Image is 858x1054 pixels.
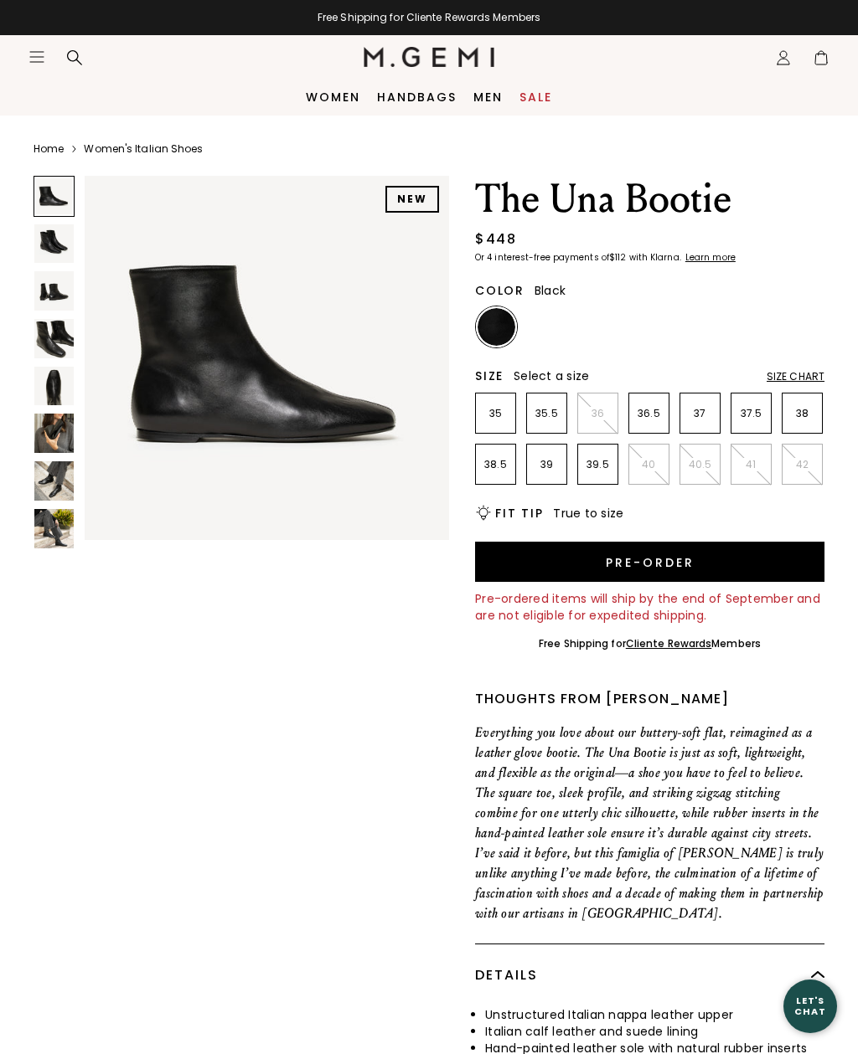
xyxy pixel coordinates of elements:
[553,505,623,522] span: True to size
[364,47,495,67] img: M.Gemi
[485,1023,824,1040] li: Italian calf leather and suede lining
[685,251,736,264] klarna-placement-style-cta: Learn more
[731,458,771,471] p: 41
[539,637,761,650] div: Free Shipping for Members
[629,458,669,471] p: 40
[475,722,824,923] p: Everything you love about our buttery-soft flat, reimagined as a leather glove bootie. The Una Bo...
[475,176,824,223] h1: The Una Bootie
[684,253,736,263] a: Learn more
[783,995,837,1016] div: Let's Chat
[578,407,618,420] p: 36
[34,461,74,501] img: The Una Bootie
[535,282,566,299] span: Black
[680,407,720,420] p: 37
[473,90,503,104] a: Men
[84,142,203,156] a: Women's Italian Shoes
[476,407,515,420] p: 35
[475,689,824,709] div: Thoughts from [PERSON_NAME]
[475,542,824,582] button: Pre-order
[306,90,360,104] a: Women
[28,49,45,65] button: Open site menu
[529,308,566,346] img: Chocolate
[485,1006,824,1023] li: Unstructured Italian nappa leather upper
[519,90,552,104] a: Sale
[34,367,74,406] img: The Una Bootie
[580,308,618,346] img: Light Tan
[475,944,824,1006] div: Details
[578,458,618,471] p: 39.5
[631,308,669,346] img: Gunmetal
[783,458,822,471] p: 42
[626,636,712,650] a: Cliente Rewards
[377,90,457,104] a: Handbags
[34,509,74,548] img: The Una Bootie
[385,186,439,213] div: NEW
[731,407,771,420] p: 37.5
[514,368,589,384] span: Select a size
[475,229,516,249] div: $448
[495,506,543,520] h2: Fit Tip
[478,308,515,346] img: Black
[527,407,566,420] p: 35.5
[783,407,822,420] p: 38
[475,284,525,297] h2: Color
[629,251,684,264] klarna-placement-style-body: with Klarna
[475,590,824,624] div: Pre-ordered items will ship by the end of September and are not eligible for expedited shipping.
[609,251,626,264] klarna-placement-style-amount: $112
[527,458,566,471] p: 39
[475,369,504,383] h2: Size
[34,319,74,358] img: The Una Bootie
[680,458,720,471] p: 40.5
[34,224,74,264] img: The Una Bootie
[85,176,449,540] img: The Una Bootie
[34,271,74,311] img: The Una Bootie
[629,407,669,420] p: 36.5
[767,370,824,383] div: Size Chart
[475,251,609,264] klarna-placement-style-body: Or 4 interest-free payments of
[34,142,64,156] a: Home
[476,458,515,471] p: 38.5
[34,414,74,453] img: The Una Bootie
